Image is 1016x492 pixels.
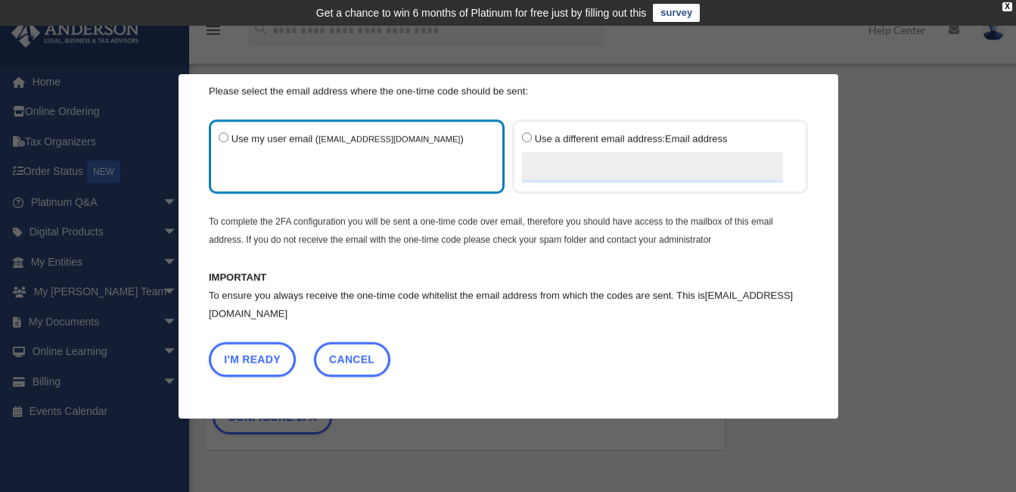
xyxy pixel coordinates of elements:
[653,4,700,22] a: survey
[209,271,266,282] b: IMPORTANT
[209,82,808,100] p: Please select the email address where the one-time code should be sent:
[219,132,228,142] input: Use my user email ([EMAIL_ADDRESS][DOMAIN_NAME])
[318,134,460,143] small: [EMAIL_ADDRESS][DOMAIN_NAME]
[522,129,783,183] label: Email address
[231,132,463,144] span: Use my user email ( )
[522,151,783,182] input: Use a different email address:Email address
[1002,2,1012,11] div: close
[209,51,808,75] h3: Setting up one-time code via email
[522,132,532,142] input: Use a different email address:Email address
[316,4,647,22] div: Get a chance to win 6 months of Platinum for free just by filling out this
[534,132,664,144] span: Use a different email address:
[209,212,808,248] p: To complete the 2FA configuration you will be sent a one-time code over email, therefore you shou...
[313,341,390,376] a: Cancel
[209,341,296,376] button: I'm Ready
[209,286,808,322] p: To ensure you always receive the one-time code whitelist the email address from which the codes a...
